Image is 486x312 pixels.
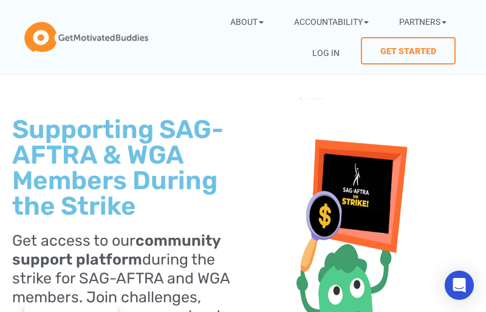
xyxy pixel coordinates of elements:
[445,271,474,300] div: Open Intercom Messenger
[390,6,456,37] a: Partners
[12,232,135,249] span: Get access to our
[24,22,148,52] img: GetMotivatedBuddies
[221,6,273,37] a: About
[12,117,245,219] h1: Supporting SAG-AFTRA & WGA Members During the Strike
[303,37,349,68] a: Log In
[285,6,378,37] a: Accountability
[361,37,456,64] a: Get Started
